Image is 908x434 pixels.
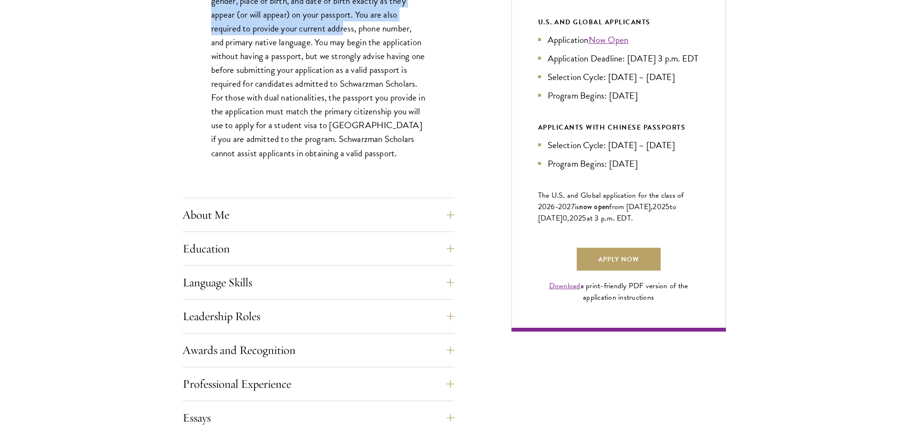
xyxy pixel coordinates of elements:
[183,373,454,395] button: Professional Experience
[538,157,699,171] li: Program Begins: [DATE]
[538,51,699,65] li: Application Deadline: [DATE] 3 p.m. EDT
[571,201,575,212] span: 7
[567,212,569,224] span: ,
[609,201,653,212] span: from [DATE],
[570,212,582,224] span: 202
[183,305,454,328] button: Leadership Roles
[579,201,609,212] span: now open
[538,280,699,303] div: a print-friendly PDF version of the application instructions
[575,201,580,212] span: is
[183,406,454,429] button: Essays
[555,201,571,212] span: -202
[538,121,699,133] div: APPLICANTS WITH CHINESE PASSPORTS
[582,212,586,224] span: 5
[538,138,699,152] li: Selection Cycle: [DATE] – [DATE]
[562,212,567,224] span: 0
[538,33,699,47] li: Application
[183,237,454,260] button: Education
[549,280,581,292] a: Download
[538,89,699,102] li: Program Begins: [DATE]
[538,190,684,212] span: The U.S. and Global application for the class of 202
[589,33,629,47] a: Now Open
[538,201,676,224] span: to [DATE]
[183,271,454,294] button: Language Skills
[538,16,699,28] div: U.S. and Global Applicants
[183,339,454,362] button: Awards and Recognition
[538,70,699,84] li: Selection Cycle: [DATE] – [DATE]
[551,201,555,212] span: 6
[577,248,661,271] a: Apply Now
[587,212,633,224] span: at 3 p.m. EDT.
[653,201,665,212] span: 202
[665,201,670,212] span: 5
[183,203,454,226] button: About Me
